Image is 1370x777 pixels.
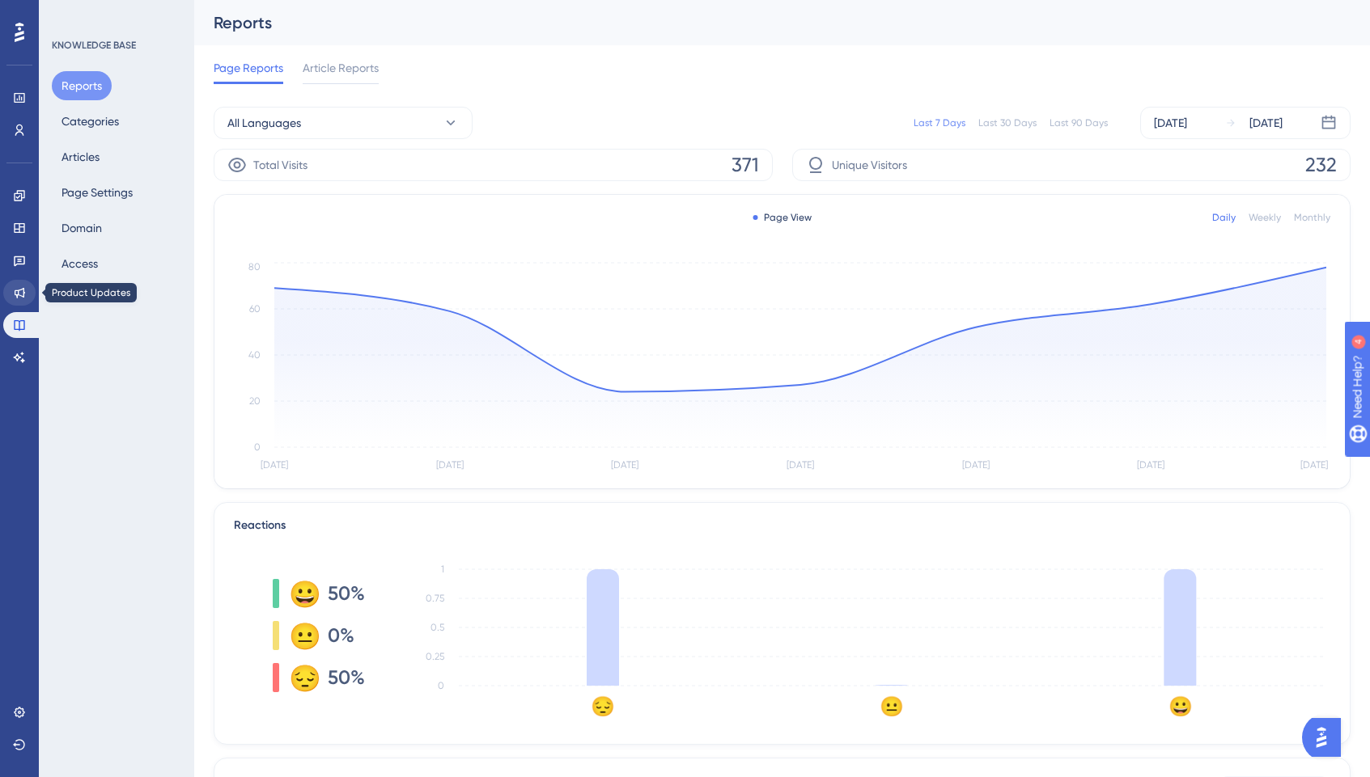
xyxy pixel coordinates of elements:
[289,665,315,690] div: 😔
[328,623,354,648] span: 0%
[1249,113,1283,133] div: [DATE]
[1302,713,1351,762] iframe: UserGuiding AI Assistant Launcher
[753,211,812,224] div: Page View
[732,152,759,178] span: 371
[1300,459,1328,471] tspan: [DATE]
[52,71,112,100] button: Reports
[787,459,814,471] tspan: [DATE]
[52,39,136,52] div: KNOWLEDGE BASE
[52,249,108,278] button: Access
[249,303,261,315] tspan: 60
[1249,211,1281,224] div: Weekly
[426,651,444,662] tspan: 0.25
[248,349,261,361] tspan: 40
[426,593,444,604] tspan: 0.75
[591,695,615,718] text: 😔
[249,395,261,407] tspan: 20
[880,695,904,718] text: 😐
[431,622,444,633] tspan: 0.5
[1154,113,1187,133] div: [DATE]
[289,581,315,606] div: 😀
[38,4,101,23] span: Need Help?
[52,142,109,171] button: Articles
[248,261,261,272] tspan: 80
[214,11,1310,34] div: Reports
[254,441,261,453] tspan: 0
[1294,211,1330,224] div: Monthly
[1050,116,1108,129] div: Last 90 Days
[253,155,308,175] span: Total Visits
[52,178,142,207] button: Page Settings
[328,581,365,606] span: 50%
[52,107,129,136] button: Categories
[234,516,1330,535] div: Reactions
[227,113,301,133] span: All Languages
[832,155,907,175] span: Unique Visitors
[962,459,990,471] tspan: [DATE]
[1305,152,1337,178] span: 232
[303,58,379,78] span: Article Reports
[611,459,638,471] tspan: [DATE]
[214,107,473,139] button: All Languages
[438,680,444,691] tspan: 0
[328,665,365,690] span: 50%
[978,116,1037,129] div: Last 30 Days
[441,564,444,575] tspan: 1
[1169,695,1193,718] text: 😀
[914,116,965,129] div: Last 7 Days
[214,58,283,78] span: Page Reports
[436,459,464,471] tspan: [DATE]
[52,213,112,243] button: Domain
[112,8,117,21] div: 4
[289,623,315,648] div: 😐
[1212,211,1236,224] div: Daily
[261,459,288,471] tspan: [DATE]
[1137,459,1164,471] tspan: [DATE]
